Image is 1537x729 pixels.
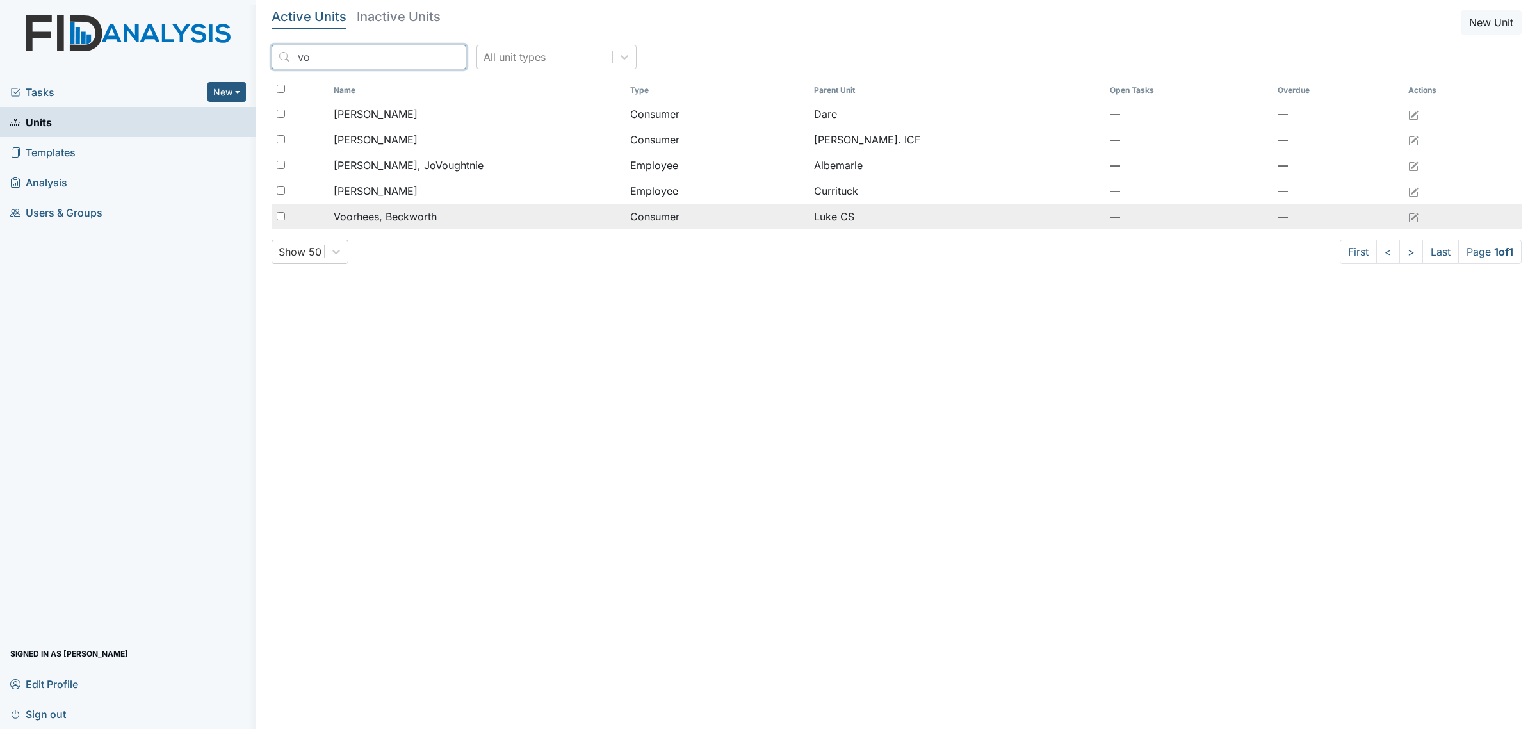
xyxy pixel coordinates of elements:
[809,204,1105,229] td: Luke CS
[1273,101,1403,127] td: —
[809,127,1105,152] td: [PERSON_NAME]. ICF
[279,244,321,259] div: Show 50
[357,10,441,23] h5: Inactive Units
[1494,245,1513,258] strong: 1 of 1
[1105,127,1273,152] td: —
[334,132,418,147] span: [PERSON_NAME]
[809,178,1105,204] td: Currituck
[1399,240,1423,264] a: >
[10,142,76,162] span: Templates
[207,82,246,102] button: New
[334,183,418,199] span: [PERSON_NAME]
[1105,79,1273,101] th: Toggle SortBy
[1408,106,1419,122] a: Edit
[10,112,52,132] span: Units
[10,85,207,100] a: Tasks
[625,178,809,204] td: Employee
[1422,240,1459,264] a: Last
[334,158,484,173] span: [PERSON_NAME], JoVoughtnie
[334,106,418,122] span: [PERSON_NAME]
[1273,178,1403,204] td: —
[625,204,809,229] td: Consumer
[10,172,67,192] span: Analysis
[1408,209,1419,224] a: Edit
[277,85,285,93] input: Toggle All Rows Selected
[1340,240,1377,264] a: First
[1105,178,1273,204] td: —
[809,101,1105,127] td: Dare
[1273,127,1403,152] td: —
[1376,240,1400,264] a: <
[329,79,625,101] th: Toggle SortBy
[1105,204,1273,229] td: —
[1408,158,1419,173] a: Edit
[1273,79,1403,101] th: Toggle SortBy
[272,45,466,69] input: Search...
[1408,132,1419,147] a: Edit
[1273,152,1403,178] td: —
[1403,79,1467,101] th: Actions
[1340,240,1522,264] nav: task-pagination
[272,10,346,23] h5: Active Units
[10,644,128,664] span: Signed in as [PERSON_NAME]
[625,101,809,127] td: Consumer
[625,152,809,178] td: Employee
[1408,183,1419,199] a: Edit
[484,49,546,65] div: All unit types
[809,152,1105,178] td: Albemarle
[1458,240,1522,264] span: Page
[10,674,78,694] span: Edit Profile
[809,79,1105,101] th: Toggle SortBy
[334,209,437,224] span: Voorhees, Beckworth
[1105,101,1273,127] td: —
[625,79,809,101] th: Toggle SortBy
[10,704,66,724] span: Sign out
[1461,10,1522,35] button: New Unit
[10,202,102,222] span: Users & Groups
[1273,204,1403,229] td: —
[1105,152,1273,178] td: —
[625,127,809,152] td: Consumer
